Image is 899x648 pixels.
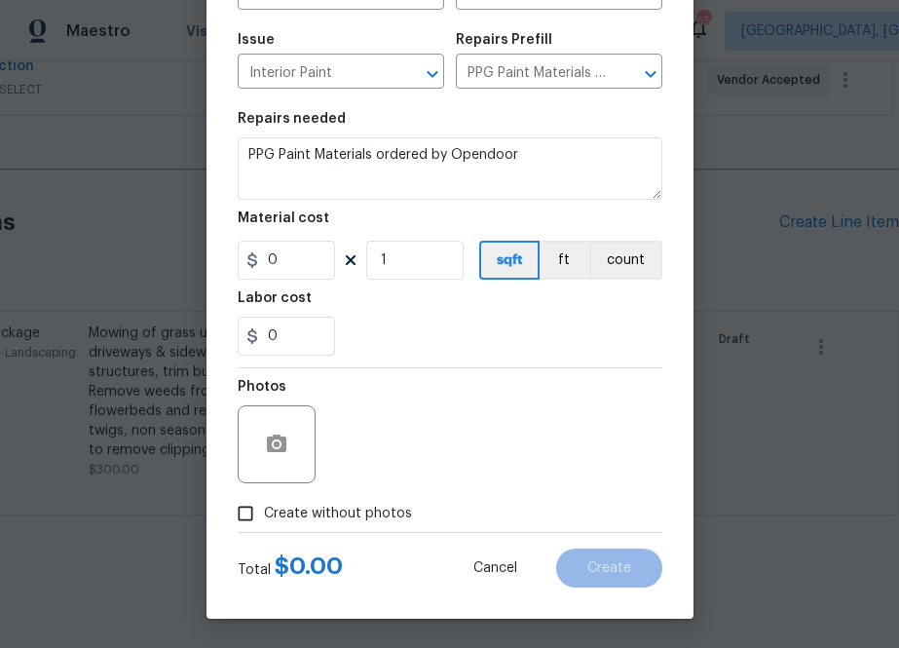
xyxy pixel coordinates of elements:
[238,211,329,225] h5: Material cost
[587,561,631,576] span: Create
[238,556,343,580] div: Total
[238,291,312,305] h5: Labor cost
[419,60,446,88] button: Open
[456,33,552,47] h5: Repairs Prefill
[238,137,662,200] textarea: PPG Paint Materials ordered by Opendoor
[540,241,589,280] button: ft
[479,241,540,280] button: sqft
[238,380,286,394] h5: Photos
[264,504,412,524] span: Create without photos
[442,549,548,588] button: Cancel
[238,33,275,47] h5: Issue
[473,561,517,576] span: Cancel
[238,112,346,126] h5: Repairs needed
[556,549,662,588] button: Create
[589,241,662,280] button: count
[275,554,343,578] span: $ 0.00
[637,60,664,88] button: Open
